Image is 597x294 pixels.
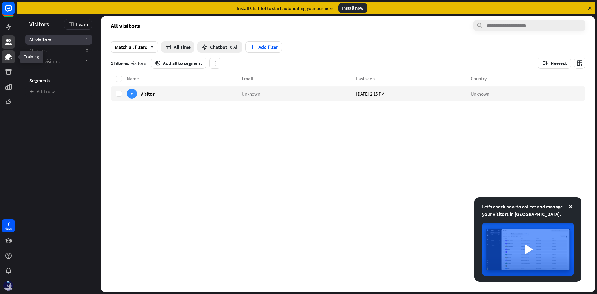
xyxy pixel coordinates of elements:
span: Learn [76,21,88,27]
div: Last seen [356,76,471,82]
span: 1 filtered [111,60,130,66]
span: Unknown [242,91,260,96]
a: Add new [25,86,92,97]
a: All leads 0 [25,45,92,56]
div: V [127,89,137,99]
button: segmentAdd all to segment [151,58,206,69]
i: arrow_down [147,45,154,49]
span: visitors [131,60,146,66]
span: All visitors [111,22,140,29]
button: Newest [538,58,571,69]
i: segment [155,61,160,66]
div: Install ChatBot to start automating your business [237,5,333,11]
span: Recent visitors [29,58,60,65]
span: All leads [29,47,47,54]
div: Let's check how to collect and manage your visitors in [GEOGRAPHIC_DATA]. [482,203,574,218]
a: Recent visitors 1 [25,56,92,67]
span: Chatbot [210,44,227,50]
button: Add filter [245,41,282,53]
span: Visitors [29,21,49,28]
div: Match all filters [111,41,158,53]
h3: Segments [25,77,92,83]
span: Visitor [141,91,155,96]
aside: 1 [86,36,88,43]
div: Name [127,76,242,82]
div: 7 [7,221,10,226]
span: is [229,44,232,50]
a: 7 days [2,219,15,232]
button: All Time [161,41,194,53]
aside: 0 [86,47,88,54]
span: [DATE] 2:15 PM [356,91,385,96]
span: All [233,44,238,50]
img: image [482,223,574,276]
div: Email [242,76,356,82]
div: Country [471,76,585,82]
div: days [5,226,12,231]
span: All visitors [29,36,51,43]
aside: 1 [86,58,88,65]
div: Install now [338,3,367,13]
span: Unknown [471,91,489,96]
